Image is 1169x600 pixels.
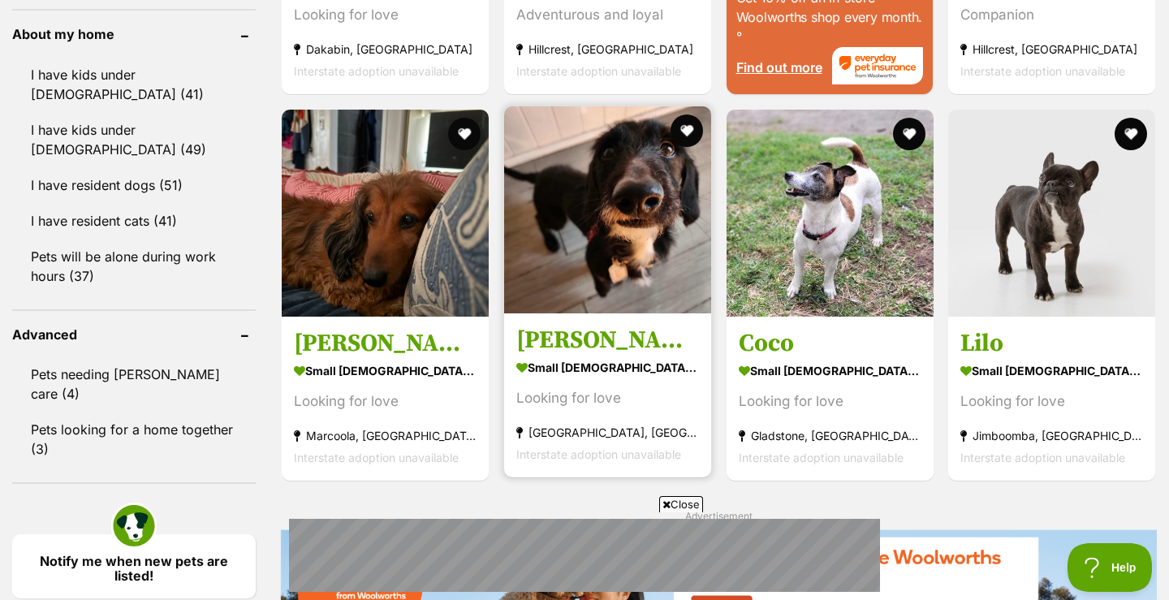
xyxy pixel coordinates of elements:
button: favourite [671,114,703,147]
strong: Hillcrest, [GEOGRAPHIC_DATA] [516,38,699,60]
a: Pets looking for a home together (3) [12,412,256,466]
h3: Lilo [960,328,1143,359]
a: [PERSON_NAME] small [DEMOGRAPHIC_DATA] Dog Looking for love [GEOGRAPHIC_DATA], [GEOGRAPHIC_DATA] ... [504,313,711,477]
span: Interstate adoption unavailable [294,451,459,464]
img: Pierre - Dachshund (Miniature Long Haired) Dog [282,110,489,317]
header: About my home [12,27,256,41]
div: Looking for love [294,4,477,26]
header: Advanced [12,327,256,342]
a: Coco small [DEMOGRAPHIC_DATA] Dog Looking for love Gladstone, [GEOGRAPHIC_DATA] Interstate adopti... [727,316,934,481]
a: Notify me when new pets are listed! [12,534,256,598]
a: I have resident cats (41) [12,204,256,238]
strong: small [DEMOGRAPHIC_DATA] Dog [739,359,921,382]
img: Coco - Jack Russell Terrier Dog [727,110,934,317]
div: Looking for love [294,391,477,412]
strong: Hillcrest, [GEOGRAPHIC_DATA] [960,38,1143,60]
span: Interstate adoption unavailable [294,64,459,78]
span: Interstate adoption unavailable [516,447,681,461]
img: Lilo - French Bulldog [948,110,1155,317]
h3: [PERSON_NAME] [516,325,699,356]
strong: [GEOGRAPHIC_DATA], [GEOGRAPHIC_DATA] [516,421,699,443]
span: Interstate adoption unavailable [739,451,904,464]
strong: small [DEMOGRAPHIC_DATA] Dog [294,359,477,382]
strong: Marcoola, [GEOGRAPHIC_DATA] [294,425,477,447]
a: I have kids under [DEMOGRAPHIC_DATA] (49) [12,113,256,166]
span: Advertisement [685,510,753,522]
img: Milo - Poodle x Dachshund Dog [504,106,711,313]
span: Interstate adoption unavailable [960,64,1125,78]
iframe: Advertisement [289,519,880,592]
a: I have resident dogs (51) [12,168,256,202]
h3: Coco [739,328,921,359]
strong: small [DEMOGRAPHIC_DATA] Dog [960,359,1143,382]
iframe: Help Scout Beacon - Open [1068,543,1153,592]
h3: [PERSON_NAME] [294,328,477,359]
div: Looking for love [739,391,921,412]
span: Interstate adoption unavailable [960,451,1125,464]
button: favourite [892,118,925,150]
div: Companion [960,4,1143,26]
div: Looking for love [516,387,699,409]
span: Close [659,496,703,512]
button: favourite [1115,118,1147,150]
a: [PERSON_NAME] small [DEMOGRAPHIC_DATA] Dog Looking for love Marcoola, [GEOGRAPHIC_DATA] Interstat... [282,316,489,481]
strong: Jimboomba, [GEOGRAPHIC_DATA] [960,425,1143,447]
strong: small [DEMOGRAPHIC_DATA] Dog [516,356,699,379]
div: Adventurous and loyal [516,4,699,26]
strong: Gladstone, [GEOGRAPHIC_DATA] [739,425,921,447]
strong: Dakabin, [GEOGRAPHIC_DATA] [294,38,477,60]
a: Lilo small [DEMOGRAPHIC_DATA] Dog Looking for love Jimboomba, [GEOGRAPHIC_DATA] Interstate adopti... [948,316,1155,481]
a: Pets will be alone during work hours (37) [12,240,256,293]
button: favourite [448,118,481,150]
span: Interstate adoption unavailable [516,64,681,78]
div: Looking for love [960,391,1143,412]
a: Pets needing [PERSON_NAME] care (4) [12,357,256,411]
a: I have kids under [DEMOGRAPHIC_DATA] (41) [12,58,256,111]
